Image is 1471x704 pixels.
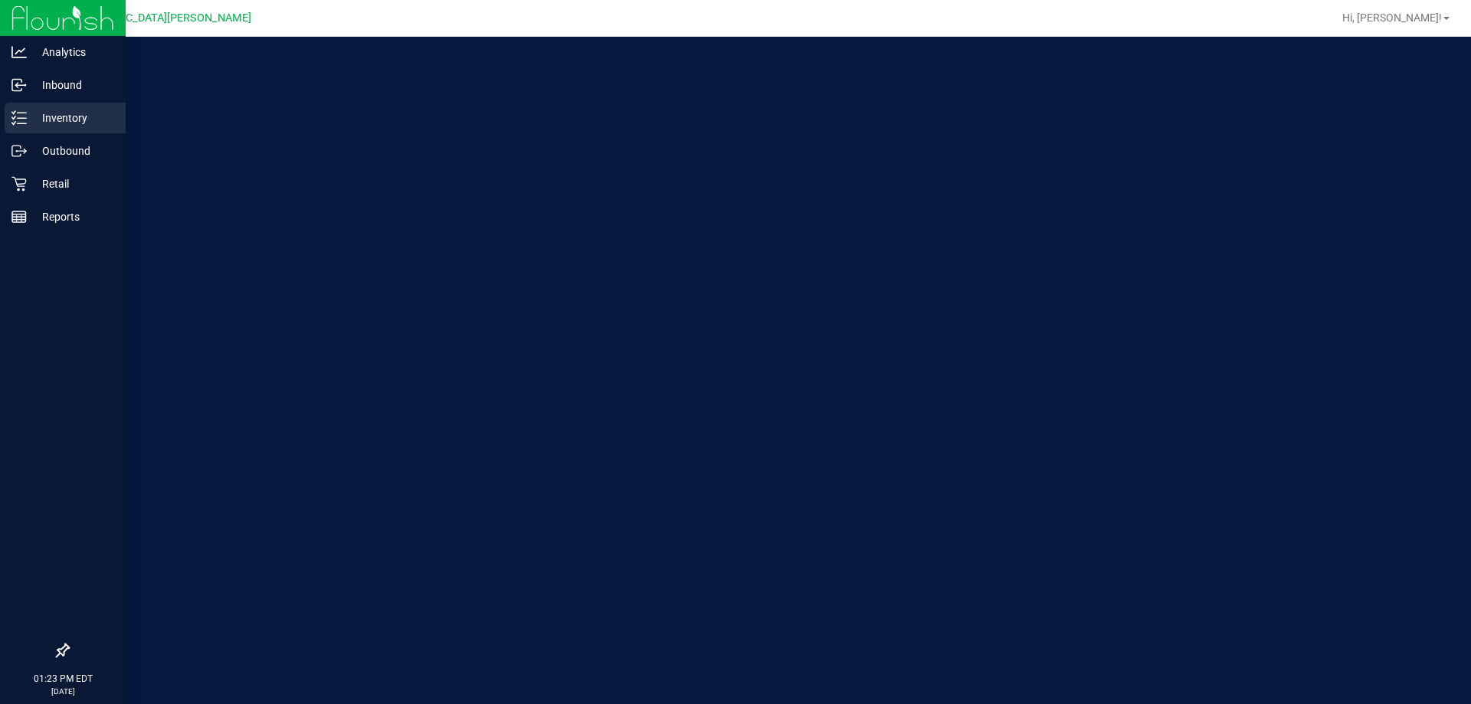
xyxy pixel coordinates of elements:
[27,43,119,61] p: Analytics
[11,209,27,224] inline-svg: Reports
[27,208,119,226] p: Reports
[27,76,119,94] p: Inbound
[27,109,119,127] p: Inventory
[11,44,27,60] inline-svg: Analytics
[27,175,119,193] p: Retail
[11,176,27,192] inline-svg: Retail
[27,142,119,160] p: Outbound
[11,110,27,126] inline-svg: Inventory
[62,11,251,25] span: [GEOGRAPHIC_DATA][PERSON_NAME]
[7,686,119,697] p: [DATE]
[11,77,27,93] inline-svg: Inbound
[1342,11,1442,24] span: Hi, [PERSON_NAME]!
[11,143,27,159] inline-svg: Outbound
[7,672,119,686] p: 01:23 PM EDT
